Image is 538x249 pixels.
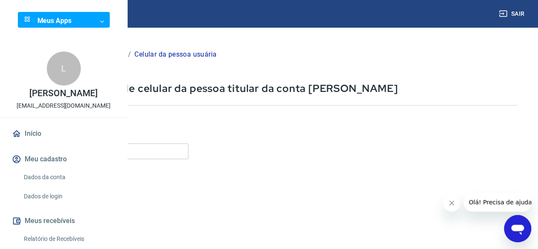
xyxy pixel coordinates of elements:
[504,215,531,242] iframe: Botão para abrir a janela de mensagens
[24,82,518,95] p: Cadastre o número de celular da pessoa titular da conta [PERSON_NAME]
[47,52,81,86] div: L
[20,230,117,248] a: Relatório de Recebíveis
[24,114,518,123] h6: Informe o número de celular com DDD
[29,89,97,98] p: [PERSON_NAME]
[134,49,216,60] p: Celular da pessoa usuária
[464,193,531,212] iframe: Mensagem da empresa
[10,124,117,143] a: Início
[497,6,528,22] button: Sair
[10,212,117,230] button: Meus recebíveis
[17,101,111,110] p: [EMAIL_ADDRESS][DOMAIN_NAME]
[10,150,117,169] button: Meu cadastro
[5,6,71,13] span: Olá! Precisa de ajuda?
[128,49,131,60] p: /
[20,188,117,205] a: Dados de login
[20,169,117,186] a: Dados da conta
[443,195,460,212] iframe: Fechar mensagem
